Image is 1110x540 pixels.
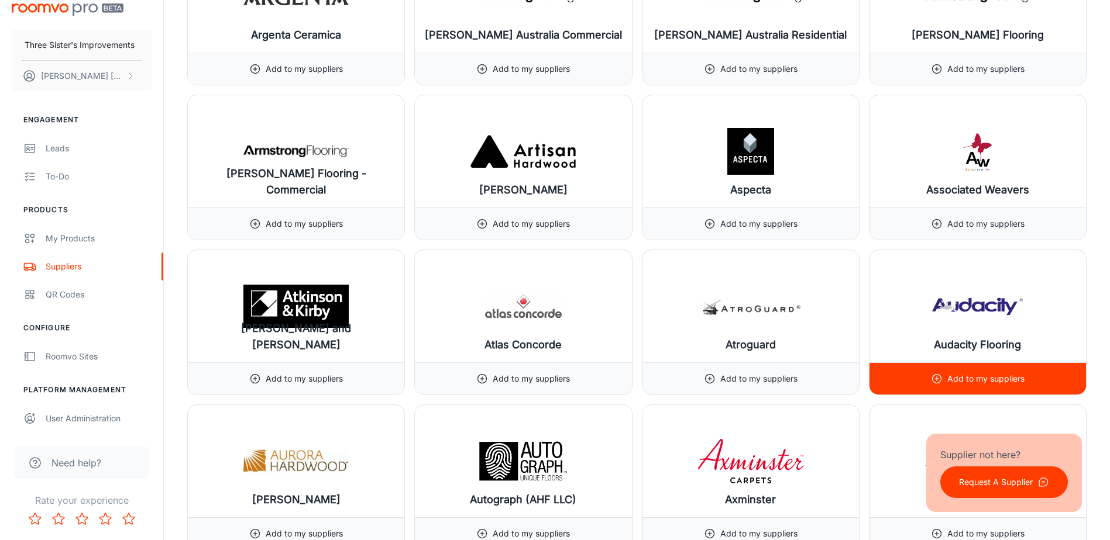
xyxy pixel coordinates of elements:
[243,438,349,484] img: Aurora Hardwood
[698,128,803,175] img: Aspecta
[479,182,568,198] h6: [PERSON_NAME]
[47,507,70,531] button: Rate 2 star
[425,27,622,43] h6: [PERSON_NAME] Australia Commercial
[197,165,395,198] h6: [PERSON_NAME] Flooring - Commercial
[46,170,152,183] div: To-do
[720,63,798,75] p: Add to my suppliers
[654,27,847,43] h6: [PERSON_NAME] Australia Residential
[940,466,1068,498] button: Request A Supplier
[243,283,349,330] img: Atkinson and Kirby
[23,507,47,531] button: Rate 1 star
[720,217,798,230] p: Add to my suppliers
[117,507,140,531] button: Rate 5 star
[726,337,776,353] h6: Atroguard
[243,128,349,175] img: Armstrong Flooring - Commercial
[41,70,123,82] p: [PERSON_NAME] [PERSON_NAME]
[698,438,803,484] img: Axminster
[197,320,395,353] h6: [PERSON_NAME] and [PERSON_NAME]
[926,182,1029,198] h6: Associated Weavers
[947,217,1025,230] p: Add to my suppliers
[25,39,135,51] p: Three Sister's Improvements
[940,448,1068,462] p: Supplier not here?
[470,491,576,508] h6: Autograph (AHF LLC)
[934,337,1021,353] h6: Audacity Flooring
[925,128,1030,175] img: Associated Weavers
[493,217,570,230] p: Add to my suppliers
[51,456,101,470] span: Need help?
[251,27,341,43] h6: Argenta Ceramica
[925,283,1030,330] img: Audacity Flooring
[493,63,570,75] p: Add to my suppliers
[12,30,152,60] button: Three Sister's Improvements
[252,491,341,508] h6: [PERSON_NAME]
[493,372,570,385] p: Add to my suppliers
[484,337,562,353] h6: Atlas Concorde
[470,128,576,175] img: Artisan Hardwood
[46,232,152,245] div: My Products
[12,61,152,91] button: [PERSON_NAME] [PERSON_NAME]
[925,438,1030,484] img: Axpro Carpets
[94,507,117,531] button: Rate 4 star
[70,507,94,531] button: Rate 3 star
[266,63,343,75] p: Add to my suppliers
[720,372,798,385] p: Add to my suppliers
[9,493,154,507] p: Rate your experience
[46,260,152,273] div: Suppliers
[266,372,343,385] p: Add to my suppliers
[266,527,343,540] p: Add to my suppliers
[493,527,570,540] p: Add to my suppliers
[947,527,1025,540] p: Add to my suppliers
[730,182,771,198] h6: Aspecta
[912,27,1044,43] h6: [PERSON_NAME] Flooring
[959,476,1033,489] p: Request A Supplier
[46,288,152,301] div: QR Codes
[470,438,576,484] img: Autograph (AHF LLC)
[725,491,776,508] h6: Axminster
[46,412,152,425] div: User Administration
[46,142,152,155] div: Leads
[266,217,343,230] p: Add to my suppliers
[698,283,803,330] img: Atroguard
[470,283,576,330] img: Atlas Concorde
[46,350,152,363] div: Roomvo Sites
[12,4,123,16] img: Roomvo PRO Beta
[720,527,798,540] p: Add to my suppliers
[947,63,1025,75] p: Add to my suppliers
[947,372,1025,385] p: Add to my suppliers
